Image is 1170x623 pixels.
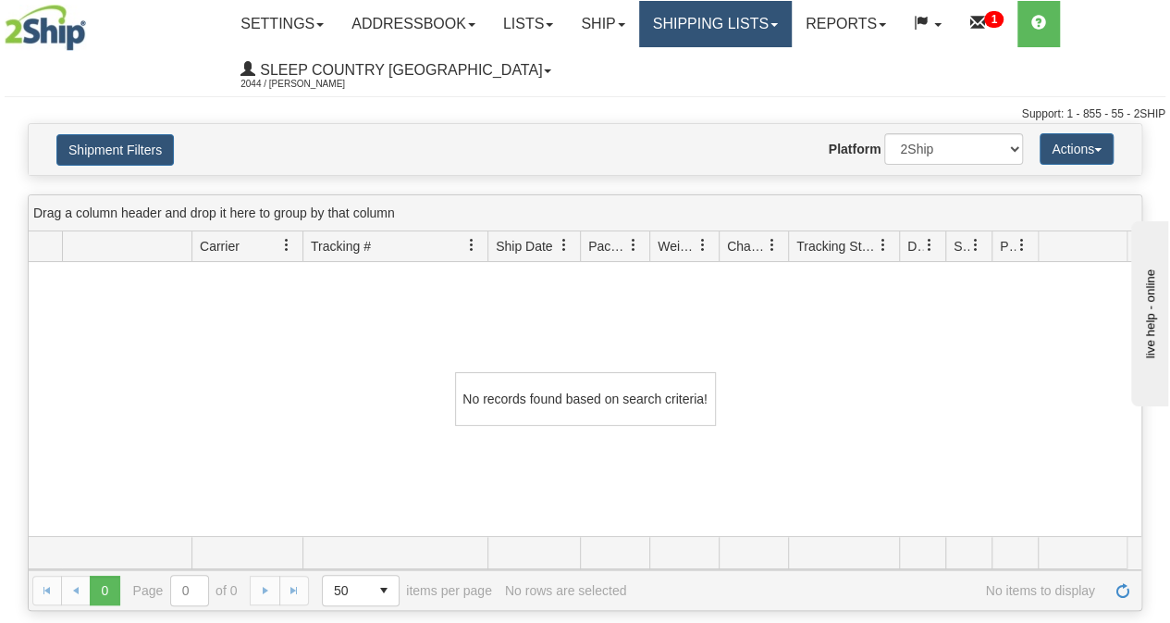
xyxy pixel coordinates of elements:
[914,230,945,261] a: Delivery Status filter column settings
[727,237,766,255] span: Charge
[955,1,1017,47] a: 1
[1000,237,1016,255] span: Pickup Status
[954,237,969,255] span: Shipment Issues
[200,237,240,255] span: Carrier
[548,230,580,261] a: Ship Date filter column settings
[1040,133,1114,165] button: Actions
[1006,230,1038,261] a: Pickup Status filter column settings
[489,1,567,47] a: Lists
[334,581,358,600] span: 50
[868,230,899,261] a: Tracking Status filter column settings
[456,230,487,261] a: Tracking # filter column settings
[369,576,399,605] span: select
[255,62,542,78] span: Sleep Country [GEOGRAPHIC_DATA]
[311,237,371,255] span: Tracking #
[455,372,716,426] div: No records found based on search criteria!
[658,237,696,255] span: Weight
[505,583,627,598] div: No rows are selected
[14,16,171,30] div: live help - online
[792,1,900,47] a: Reports
[1127,217,1168,405] iframe: chat widget
[227,1,338,47] a: Settings
[829,140,881,158] label: Platform
[29,195,1141,231] div: grid grouping header
[56,134,174,166] button: Shipment Filters
[588,237,627,255] span: Packages
[687,230,719,261] a: Weight filter column settings
[757,230,788,261] a: Charge filter column settings
[227,47,565,93] a: Sleep Country [GEOGRAPHIC_DATA] 2044 / [PERSON_NAME]
[984,11,1004,28] sup: 1
[322,575,492,606] span: items per page
[907,237,923,255] span: Delivery Status
[5,106,1165,122] div: Support: 1 - 855 - 55 - 2SHIP
[5,5,86,51] img: logo2044.jpg
[796,237,877,255] span: Tracking Status
[567,1,638,47] a: Ship
[1108,576,1138,605] a: Refresh
[338,1,489,47] a: Addressbook
[960,230,991,261] a: Shipment Issues filter column settings
[322,575,400,606] span: Page sizes drop down
[271,230,302,261] a: Carrier filter column settings
[639,583,1095,598] span: No items to display
[496,237,552,255] span: Ship Date
[133,575,238,606] span: Page of 0
[639,1,792,47] a: Shipping lists
[90,576,119,605] span: Page 0
[618,230,649,261] a: Packages filter column settings
[240,75,379,93] span: 2044 / [PERSON_NAME]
